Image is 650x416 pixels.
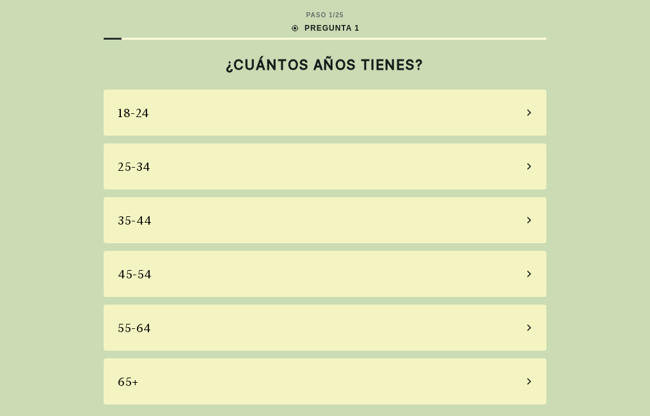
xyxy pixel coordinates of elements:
div: PASO 1/25 [306,10,344,20]
h2: ¿CUÁNTOS AÑOS TIENES? [104,56,546,73]
div: 35-44 [118,212,152,229]
font: PREGUNTA 1 [305,22,360,34]
div: 18-24 [118,104,150,122]
div: 25-34 [118,158,151,175]
div: 55-64 [118,319,152,337]
div: 65+ [118,373,139,390]
div: 45-54 [118,266,152,283]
